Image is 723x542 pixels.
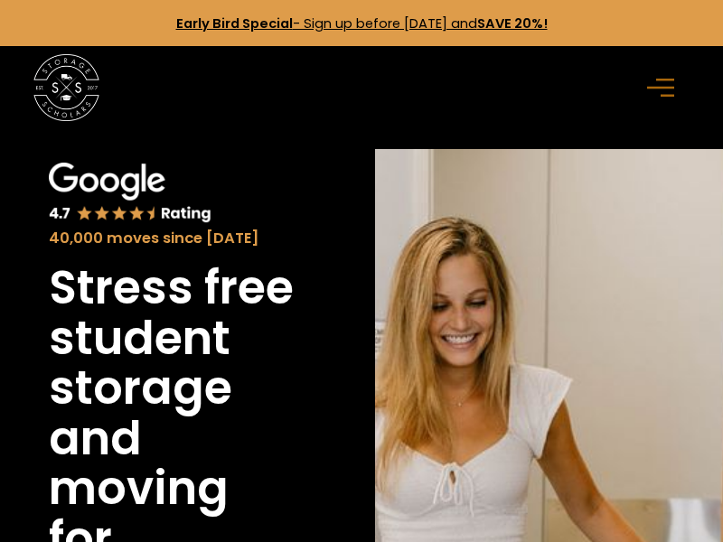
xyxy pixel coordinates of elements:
[477,14,548,33] strong: SAVE 20%!
[33,54,99,120] img: Storage Scholars main logo
[637,61,690,115] div: menu
[176,14,548,33] a: Early Bird Special- Sign up before [DATE] andSAVE 20%!
[49,228,299,250] div: 40,000 moves since [DATE]
[176,14,293,33] strong: Early Bird Special
[49,163,211,225] img: Google 4.7 star rating
[33,54,99,120] a: home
